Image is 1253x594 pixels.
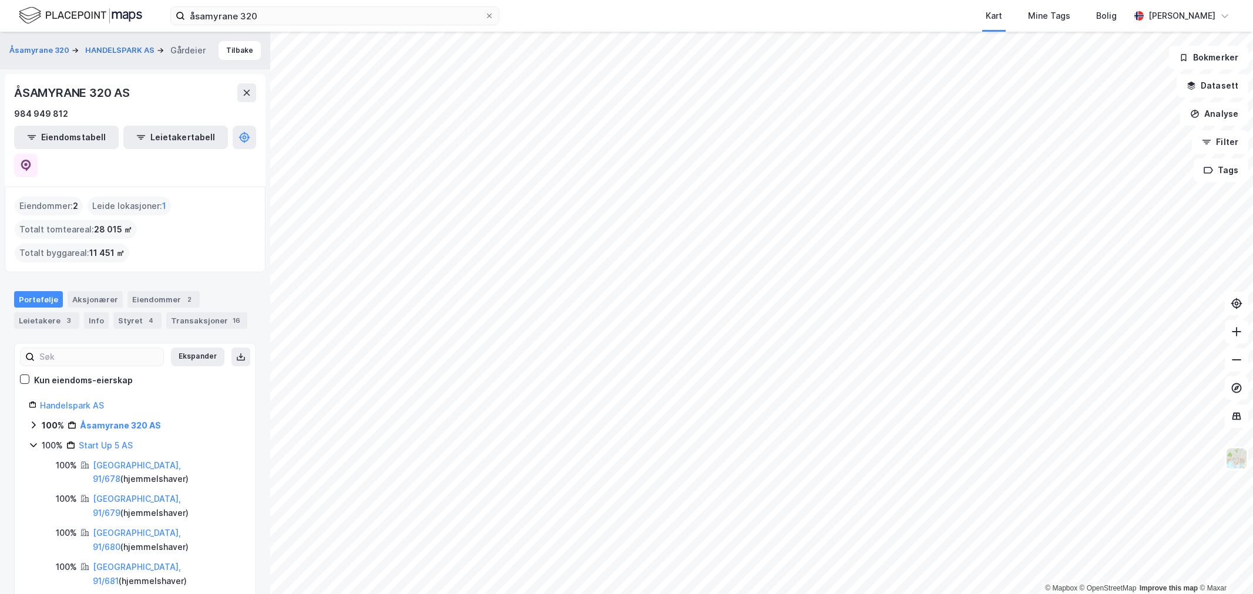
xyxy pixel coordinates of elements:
[56,458,77,473] div: 100%
[127,291,200,308] div: Eiendommer
[1194,538,1253,594] iframe: Chat Widget
[93,560,241,588] div: ( hjemmelshaver )
[68,291,123,308] div: Aksjonærer
[19,5,142,26] img: logo.f888ab2527a4732fd821a326f86c7f29.svg
[185,7,485,25] input: Søk på adresse, matrikkel, gårdeiere, leietakere eller personer
[14,83,132,102] div: ÅSAMYRANE 320 AS
[986,9,1002,23] div: Kart
[1169,46,1248,69] button: Bokmerker
[85,45,157,56] button: HANDELSPARK AS
[1045,584,1077,592] a: Mapbox
[84,312,109,329] div: Info
[1177,74,1248,97] button: Datasett
[56,526,77,540] div: 100%
[93,460,181,484] a: [GEOGRAPHIC_DATA], 91/678
[42,438,63,453] div: 100%
[15,244,129,262] div: Totalt byggareal :
[1028,9,1070,23] div: Mine Tags
[145,315,157,326] div: 4
[166,312,247,329] div: Transaksjoner
[89,246,125,260] span: 11 451 ㎡
[1180,102,1248,126] button: Analyse
[80,420,161,430] a: Åsamyrane 320 AS
[123,126,228,149] button: Leietakertabell
[1225,447,1248,470] img: Z
[171,347,224,366] button: Ekspander
[15,197,83,215] div: Eiendommer :
[14,107,68,121] div: 984 949 812
[170,43,206,58] div: Gårdeier
[15,220,137,239] div: Totalt tomteareal :
[1194,158,1248,182] button: Tags
[35,348,163,366] input: Søk
[34,373,133,387] div: Kun eiendoms-eierskap
[1148,9,1215,23] div: [PERSON_NAME]
[1192,130,1248,154] button: Filter
[162,199,166,213] span: 1
[9,45,72,56] button: Åsamyrane 320
[73,199,78,213] span: 2
[1080,584,1137,592] a: OpenStreetMap
[63,315,75,326] div: 3
[1096,9,1117,23] div: Bolig
[93,458,241,487] div: ( hjemmelshaver )
[14,126,119,149] button: Eiendomstabell
[219,41,261,60] button: Tilbake
[93,528,181,552] a: [GEOGRAPHIC_DATA], 91/680
[14,291,63,308] div: Portefølje
[230,315,243,326] div: 16
[40,400,104,410] a: Handelspark AS
[56,560,77,574] div: 100%
[93,492,241,520] div: ( hjemmelshaver )
[79,440,133,450] a: Start Up 5 AS
[113,312,162,329] div: Styret
[94,222,132,237] span: 28 015 ㎡
[93,494,181,518] a: [GEOGRAPHIC_DATA], 91/679
[93,526,241,554] div: ( hjemmelshaver )
[1140,584,1198,592] a: Improve this map
[88,197,171,215] div: Leide lokasjoner :
[14,312,79,329] div: Leietakere
[93,562,181,586] a: [GEOGRAPHIC_DATA], 91/681
[56,492,77,506] div: 100%
[183,293,195,305] div: 2
[42,419,64,433] div: 100%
